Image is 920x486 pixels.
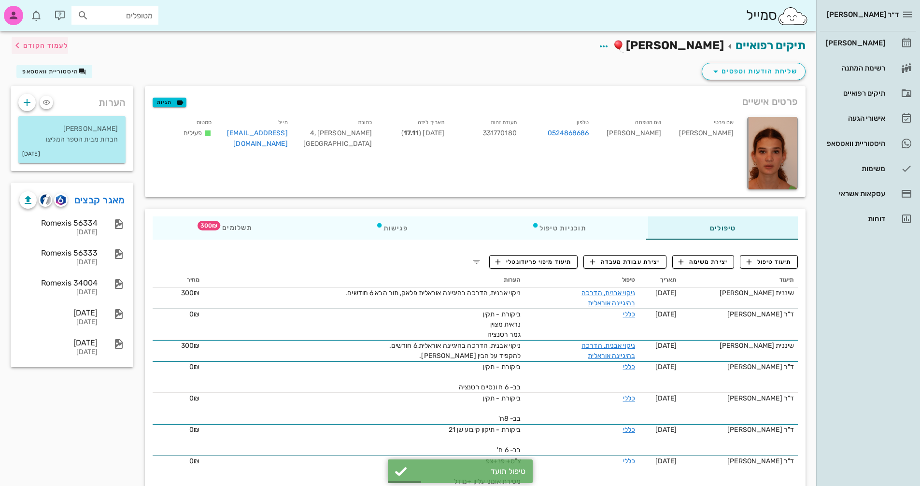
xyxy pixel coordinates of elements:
[684,362,794,372] div: ד"ר [PERSON_NAME]
[197,119,212,126] small: סטטוס
[746,5,808,26] div: סמייל
[11,86,133,114] div: הערות
[40,194,51,205] img: cliniview logo
[401,129,444,137] span: [DATE] ( )
[310,129,372,137] span: [PERSON_NAME] 4
[345,289,521,297] span: ניקוי אבנית, הדרכה בהיגיינה אוראלית פלאק, תור הבא 6 חודשים.
[491,119,517,126] small: תעודת זהות
[623,394,635,402] a: כללי
[227,129,288,148] a: [EMAIL_ADDRESS][DOMAIN_NAME]
[597,115,669,155] div: [PERSON_NAME]
[824,114,885,122] div: אישורי הגעה
[824,39,885,47] div: [PERSON_NAME]
[278,119,287,126] small: מייל
[19,248,98,257] div: Romexis 56333
[548,128,589,139] a: 0524868686
[19,288,98,297] div: [DATE]
[702,63,806,80] button: שליחת הודעות וטפסים
[684,425,794,435] div: ד"ר [PERSON_NAME]
[655,310,677,318] span: [DATE]
[623,363,635,371] a: כללי
[639,272,680,288] th: תאריך
[39,193,52,207] button: cliniview logo
[581,289,635,307] a: ניקוי אבנית, הדרכה בהיגיינה אוראלית
[820,157,916,180] a: משימות
[483,394,521,423] span: ביקורת - תקין בב- 8ח'
[189,394,199,402] span: 0₪
[655,394,677,402] span: [DATE]
[824,165,885,172] div: משימות
[483,129,517,137] span: 331770180
[747,257,792,266] span: תיעוד טיפול
[820,57,916,80] a: רשימת המתנה
[820,207,916,230] a: דוחות
[23,42,68,50] span: לעמוד הקודם
[655,342,677,350] span: [DATE]
[19,258,98,267] div: [DATE]
[623,457,635,465] a: כללי
[655,363,677,371] span: [DATE]
[824,89,885,97] div: תיקים רפואיים
[22,149,40,159] small: [DATE]
[459,363,521,391] span: ביקורת - תקין בב- 6 ח ונסיים רטנציה
[824,140,885,147] div: היסטוריית וואטסאפ
[19,318,98,327] div: [DATE]
[389,342,521,360] span: ניקוי אבנית, הדרכה בהיגיינה אוראלית,6 חודשים. להקפיד על הבין [PERSON_NAME].
[314,216,470,240] div: פגישות
[655,426,677,434] span: [DATE]
[581,342,635,360] a: ניקוי אבנית, הדרכה בהיגיינה אוראלית
[153,98,186,107] button: תגיות
[189,457,199,465] span: 0₪
[626,39,724,52] span: [PERSON_NAME]
[820,182,916,205] a: עסקאות אשראי
[19,278,98,287] div: Romexis 34004
[655,289,677,297] span: [DATE]
[74,192,125,208] a: מאגר קבצים
[16,65,92,78] button: היסטוריית וואטסאפ
[613,40,626,53] img: ballon.2b982a8d.png
[449,426,521,454] span: ביקורת - תיקון קיבוע שן 21 בב- 6 ח'
[820,132,916,155] a: היסטוריית וואטסאפ
[623,426,635,434] a: כללי
[684,309,794,319] div: ד"ר [PERSON_NAME]
[680,272,798,288] th: תיעוד
[648,216,798,240] div: טיפולים
[672,255,735,269] button: יצירת משימה
[820,82,916,105] a: תיקים רפואיים
[181,289,199,297] span: 300₪
[820,31,916,55] a: [PERSON_NAME]
[583,255,666,269] button: יצירת עבודת מעבדה
[710,66,797,77] span: שליחת הודעות וטפסים
[577,119,589,126] small: טלפון
[12,37,68,54] button: לעמוד הקודם
[22,68,78,75] span: היסטוריית וואטסאפ
[635,119,661,126] small: שם משפחה
[684,288,794,298] div: שיננית [PERSON_NAME]
[684,393,794,403] div: ד"ר [PERSON_NAME]
[204,272,525,288] th: הערות
[489,255,578,269] button: תיעוד מיפוי פריודונטלי
[669,115,741,155] div: [PERSON_NAME]
[827,10,899,19] span: ד״ר [PERSON_NAME]
[684,456,794,466] div: ד"ר [PERSON_NAME]
[495,257,571,266] span: תיעוד מיפוי פריודונטלי
[820,107,916,130] a: אישורי הגעה
[412,467,525,476] div: טיפול תועד
[181,342,199,350] span: 300₪
[684,341,794,351] div: שיננית [PERSON_NAME]
[56,195,65,205] img: romexis logo
[777,6,808,26] img: SmileCloud logo
[470,216,648,240] div: תוכניות טיפול
[740,255,798,269] button: תיעוד טיפול
[404,129,419,137] strong: 17.11
[623,310,635,318] a: כללי
[54,193,68,207] button: romexis logo
[824,64,885,72] div: רשימת המתנה
[189,426,199,434] span: 0₪
[824,215,885,223] div: דוחות
[590,257,660,266] span: יצירת עבודת מעבדה
[189,310,199,318] span: 0₪
[736,39,806,52] a: תיקים רפואיים
[26,124,118,145] p: [PERSON_NAME] חברות מבית הספר המליצו
[714,119,734,126] small: שם פרטי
